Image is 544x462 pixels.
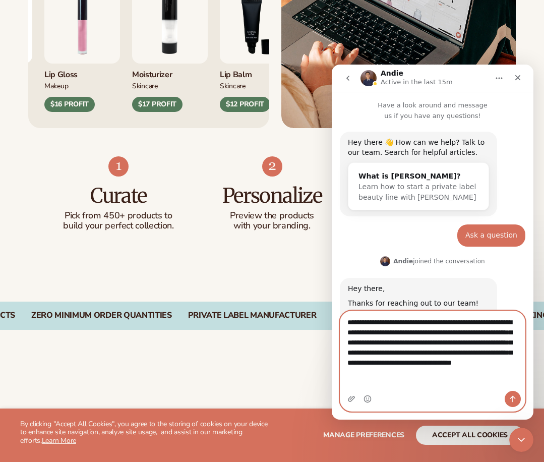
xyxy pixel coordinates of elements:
div: PRIVATE LABEL MANUFACTURER [188,311,317,320]
div: $17 PROFIT [132,97,183,112]
button: accept all cookies [416,426,524,445]
p: By clicking "Accept All Cookies", you agree to the storing of cookies on your device to enhance s... [20,420,272,445]
div: SKINCARE [132,80,158,91]
iframe: Intercom live chat [332,65,533,420]
div: $12 PROFIT [220,97,270,112]
img: Shopify Image 7 [108,156,129,177]
div: $16 PROFIT [44,97,95,112]
iframe: Intercom live chat [509,428,533,452]
h3: Curate [62,185,175,207]
button: Manage preferences [323,426,404,445]
a: Learn More [42,436,76,445]
div: Zero Minimum Order Quantities [31,311,172,320]
div: MAKEUP [44,80,68,91]
p: with your branding. [215,221,329,231]
h3: Personalize [215,185,329,207]
div: Lip Balm [220,64,295,80]
p: Preview the products [215,211,329,221]
div: Lip Gloss [44,64,120,80]
div: Moisturizer [132,64,208,80]
div: SKINCARE [220,80,246,91]
span: Manage preferences [323,430,404,440]
img: Shopify Image 8 [262,156,282,177]
p: Pick from 450+ products to build your perfect collection. [62,211,175,231]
